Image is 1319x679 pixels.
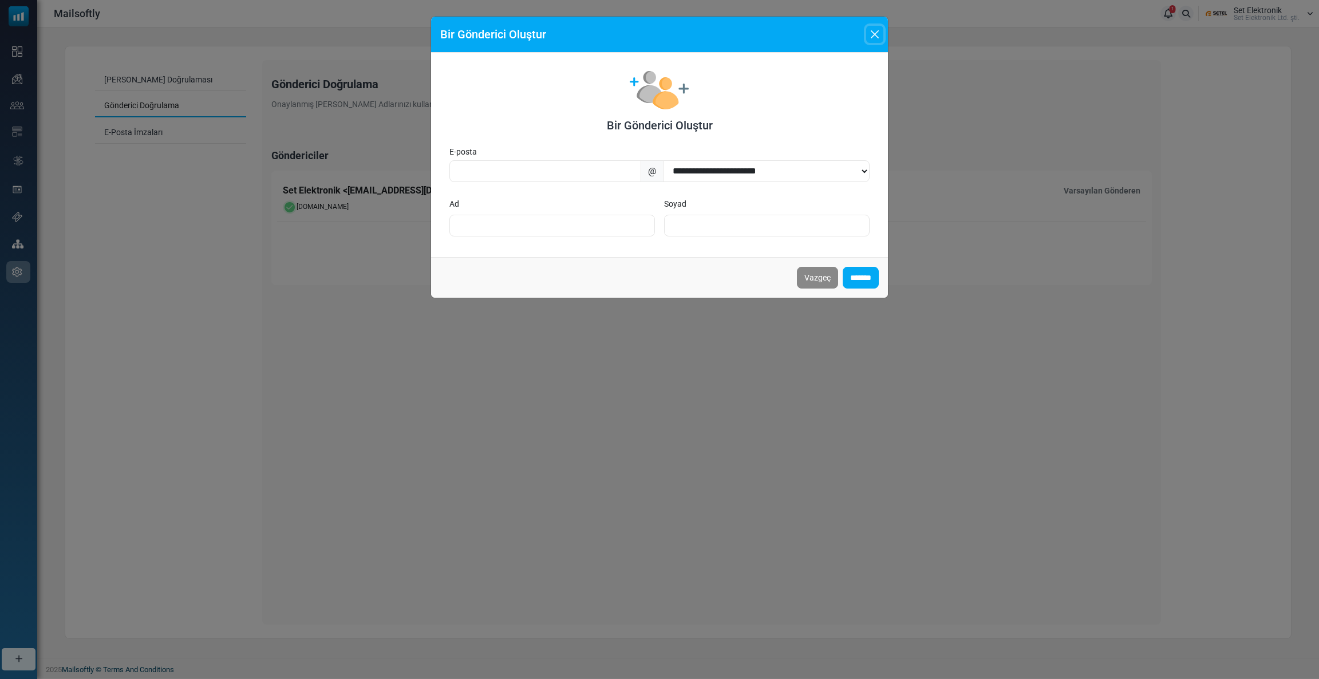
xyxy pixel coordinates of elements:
h5: Bir Gönderici Oluştur [440,26,546,43]
label: Ad [449,198,459,210]
label: Soyad [664,198,686,210]
button: Vazgeç [797,267,838,289]
h5: Bir Gönderici Oluştur [456,119,863,132]
button: Close [866,26,883,43]
span: @ [641,160,664,182]
label: E-posta [440,146,486,158]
